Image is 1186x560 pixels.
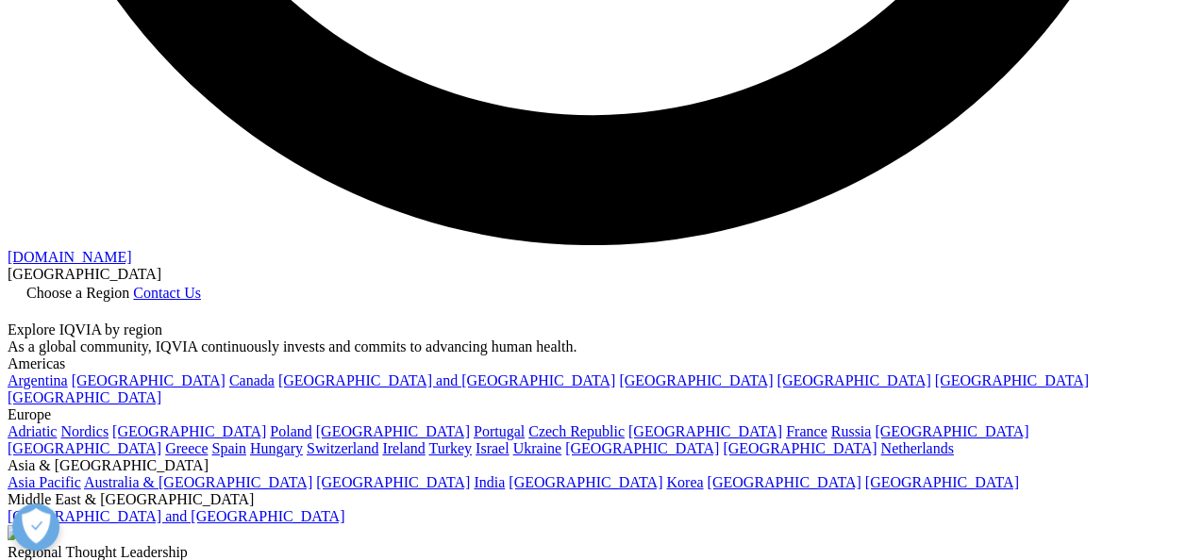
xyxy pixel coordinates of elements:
a: [GEOGRAPHIC_DATA] [509,474,662,490]
div: Asia & [GEOGRAPHIC_DATA] [8,457,1178,474]
a: Nordics [60,423,109,439]
a: Ireland [382,440,425,456]
a: Ukraine [513,440,562,456]
a: Contact Us [133,285,201,301]
div: Middle East & [GEOGRAPHIC_DATA] [8,491,1178,508]
a: Czech Republic [528,423,625,439]
a: Switzerland [307,440,378,456]
a: [GEOGRAPHIC_DATA] [565,440,719,456]
a: [GEOGRAPHIC_DATA] [72,372,226,388]
a: [GEOGRAPHIC_DATA] [8,440,161,456]
a: [GEOGRAPHIC_DATA] [865,474,1019,490]
a: [GEOGRAPHIC_DATA] [316,474,470,490]
a: Australia & [GEOGRAPHIC_DATA] [84,474,312,490]
span: Choose a Region [26,285,129,301]
a: Russia [831,423,872,439]
img: 2093_analyzing-data-using-big-screen-display-and-laptop.png [8,525,23,540]
a: Portugal [474,423,525,439]
a: Netherlands [880,440,953,456]
a: Asia Pacific [8,474,81,490]
a: Greece [165,440,208,456]
a: Canada [229,372,275,388]
a: [GEOGRAPHIC_DATA] [723,440,877,456]
a: Poland [270,423,311,439]
a: Adriatic [8,423,57,439]
div: As a global community, IQVIA continuously invests and commits to advancing human health. [8,338,1178,355]
a: [GEOGRAPHIC_DATA] [875,423,1028,439]
a: [DOMAIN_NAME] [8,249,132,265]
a: [GEOGRAPHIC_DATA] [777,372,930,388]
a: Israel [476,440,509,456]
a: [GEOGRAPHIC_DATA] [8,389,161,405]
a: [GEOGRAPHIC_DATA] [707,474,860,490]
div: [GEOGRAPHIC_DATA] [8,266,1178,283]
a: [GEOGRAPHIC_DATA] [628,423,782,439]
a: [GEOGRAPHIC_DATA] [316,423,470,439]
a: [GEOGRAPHIC_DATA] [935,372,1089,388]
a: [GEOGRAPHIC_DATA] and [GEOGRAPHIC_DATA] [278,372,615,388]
a: Spain [211,440,245,456]
a: [GEOGRAPHIC_DATA] [619,372,773,388]
div: Europe [8,406,1178,423]
a: India [474,474,505,490]
a: Korea [666,474,703,490]
button: 優先設定センターを開く [12,503,59,551]
a: Turkey [428,440,472,456]
div: Americas [8,355,1178,372]
a: [GEOGRAPHIC_DATA] [112,423,266,439]
a: France [786,423,827,439]
a: Argentina [8,372,68,388]
a: [GEOGRAPHIC_DATA] and [GEOGRAPHIC_DATA] [8,508,344,524]
div: Explore IQVIA by region [8,321,1178,338]
a: Hungary [250,440,303,456]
